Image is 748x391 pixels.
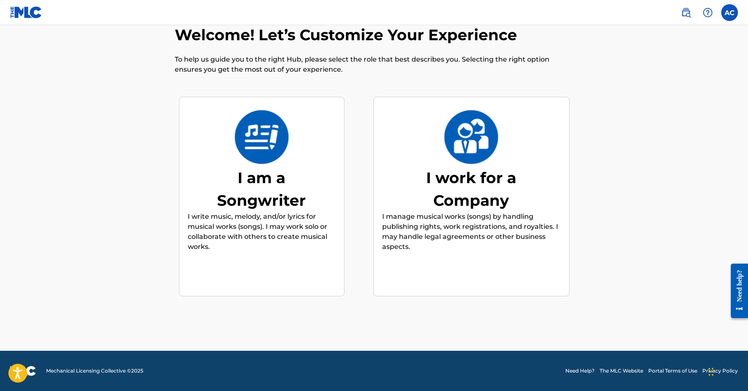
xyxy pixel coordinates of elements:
[10,6,42,18] img: MLC Logo
[706,351,748,391] iframe: Chat Widget
[681,8,691,18] img: search
[373,97,569,297] div: I work for a CompanyI work for a CompanyI manage musical works (songs) by handling publishing rig...
[382,212,561,252] p: I manage musical works (songs) by handling publishing rights, work registrations, and royalties. ...
[600,367,643,375] a: The MLC Website
[703,8,713,18] img: help
[179,97,344,297] div: I am a SongwriterI am a SongwriterI write music, melody, and/or lyrics for musical works (songs)....
[175,26,521,44] h2: Welcome! Let’s Customize Your Experience
[444,110,499,164] img: I work for a Company
[678,4,694,21] a: Public Search
[565,367,595,375] a: Need Help?
[702,367,738,375] a: Privacy Policy
[175,54,574,75] p: To help us guide you to the right Hub, please select the role that best describes you. Selecting ...
[234,110,289,164] img: I am a Songwriter
[199,166,324,212] div: I am a Songwriter
[409,166,534,212] div: I work for a Company
[188,212,336,252] p: I write music, melody, and/or lyrics for musical works (songs). I may work solo or collaborate wi...
[10,366,36,376] img: logo
[699,4,716,21] div: Help
[721,4,738,21] div: User Menu
[725,255,748,327] iframe: Resource Center
[709,359,714,384] div: Drag
[648,367,697,375] a: Portal Terms of Use
[46,367,143,375] span: Mechanical Licensing Collective © 2025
